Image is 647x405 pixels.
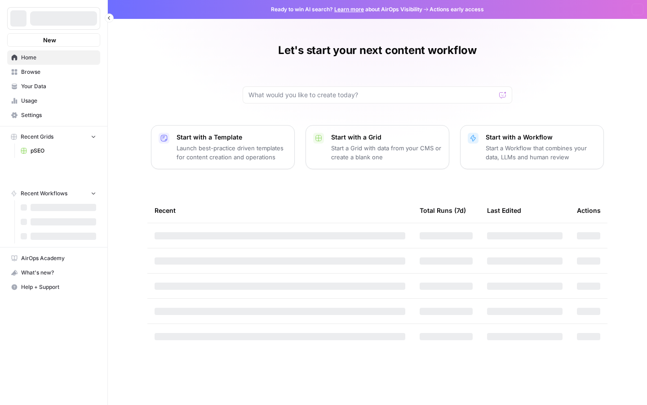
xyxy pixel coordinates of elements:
[7,79,100,94] a: Your Data
[177,144,287,162] p: Launch best-practice driven templates for content creation and operations
[7,251,100,265] a: AirOps Academy
[7,265,100,280] button: What's new?
[486,144,596,162] p: Start a Workflow that combines your data, LLMs and human review
[21,68,96,76] span: Browse
[21,133,53,141] span: Recent Grids
[7,65,100,79] a: Browse
[7,33,100,47] button: New
[430,5,484,13] span: Actions early access
[7,280,100,294] button: Help + Support
[7,50,100,65] a: Home
[31,147,96,155] span: pSEO
[43,36,56,45] span: New
[21,189,67,198] span: Recent Workflows
[7,108,100,122] a: Settings
[21,283,96,291] span: Help + Support
[7,130,100,144] button: Recent Grids
[21,254,96,262] span: AirOps Academy
[7,187,100,200] button: Recent Workflows
[306,125,449,169] button: Start with a GridStart a Grid with data from your CMS or create a blank one
[248,90,496,99] input: What would you like to create today?
[17,144,100,158] a: pSEO
[278,43,477,58] h1: Let's start your next content workflow
[487,198,521,223] div: Last Edited
[21,111,96,119] span: Settings
[334,6,364,13] a: Learn more
[8,266,100,279] div: What's new?
[21,54,96,62] span: Home
[420,198,466,223] div: Total Runs (7d)
[460,125,604,169] button: Start with a WorkflowStart a Workflow that combines your data, LLMs and human review
[7,94,100,108] a: Usage
[155,198,405,223] div: Recent
[486,133,596,142] p: Start with a Workflow
[331,133,442,142] p: Start with a Grid
[331,144,442,162] p: Start a Grid with data from your CMS or create a blank one
[21,97,96,105] span: Usage
[271,5,422,13] span: Ready to win AI search? about AirOps Visibility
[177,133,287,142] p: Start with a Template
[21,82,96,90] span: Your Data
[577,198,601,223] div: Actions
[151,125,295,169] button: Start with a TemplateLaunch best-practice driven templates for content creation and operations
